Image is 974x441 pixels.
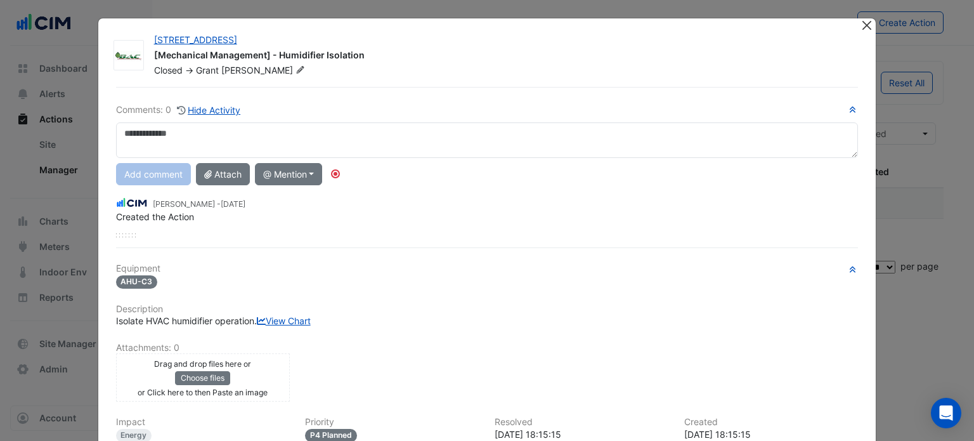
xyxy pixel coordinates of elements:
[196,65,219,76] span: Grant
[495,417,669,428] h6: Resolved
[305,417,479,428] h6: Priority
[153,199,245,210] small: [PERSON_NAME] -
[116,315,311,326] span: Isolate HVAC humidifier operation.
[116,196,148,210] img: CIM
[176,103,242,117] button: Hide Activity
[154,65,183,76] span: Closed
[154,34,237,45] a: [STREET_ADDRESS]
[196,163,250,185] button: Attach
[257,315,311,326] a: View Chart
[221,199,245,209] span: 2025-03-18 18:30:17
[116,211,194,222] span: Created the Action
[255,163,323,185] button: @ Mention
[330,168,341,180] div: Tooltip anchor
[116,343,859,353] h6: Attachments: 0
[860,18,873,32] button: Close
[116,275,158,289] span: AHU-C3
[138,388,268,397] small: or Click here to then Paste an image
[116,304,859,315] h6: Description
[495,428,669,441] div: [DATE] 18:15:15
[221,64,308,77] span: [PERSON_NAME]
[175,371,230,385] button: Choose files
[185,65,193,76] span: ->
[154,359,251,369] small: Drag and drop files here or
[684,428,859,441] div: [DATE] 18:15:15
[931,398,961,428] div: Open Intercom Messenger
[154,49,846,64] div: [Mechanical Management] - Humidifier Isolation
[116,103,242,117] div: Comments: 0
[114,49,143,62] img: Building Automation Controls
[116,263,859,274] h6: Equipment
[116,417,290,428] h6: Impact
[684,417,859,428] h6: Created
